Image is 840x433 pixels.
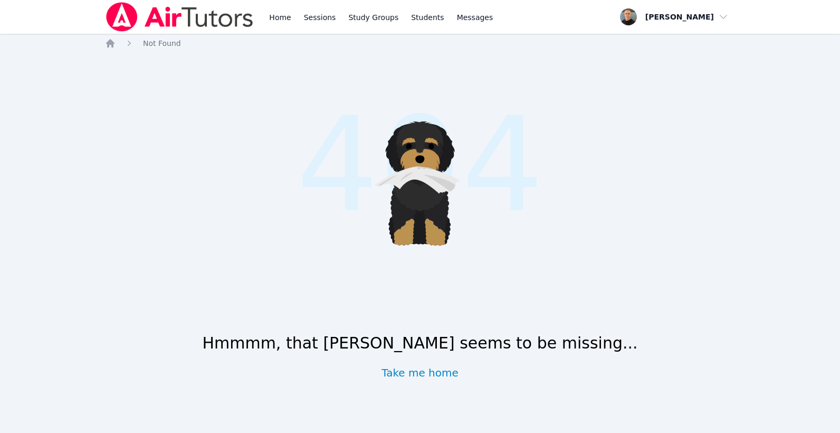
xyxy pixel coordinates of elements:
a: Take me home [381,365,459,380]
span: 404 [296,68,544,262]
span: Not Found [143,39,181,48]
a: Not Found [143,38,181,49]
img: Air Tutors [105,2,254,32]
nav: Breadcrumb [105,38,735,49]
span: Messages [457,12,493,23]
h1: Hmmmm, that [PERSON_NAME] seems to be missing... [202,334,637,353]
